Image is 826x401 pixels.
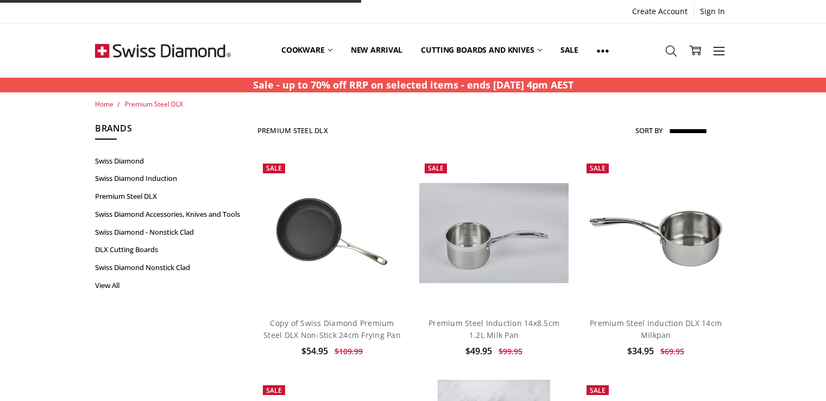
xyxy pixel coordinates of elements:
[419,183,569,283] img: Premium Steel Induction 14x8.5cm 1.2L Milk Pan
[95,259,245,277] a: Swiss Diamond Nonstick Clad
[694,4,731,19] a: Sign In
[95,23,231,78] img: Free Shipping On Every Order
[95,152,245,170] a: Swiss Diamond
[581,184,731,282] img: Premium Steel Induction DLX 14cm Milkpan
[626,4,693,19] a: Create Account
[465,345,492,357] span: $49.95
[588,26,618,75] a: Show All
[95,223,245,241] a: Swiss Diamond - Nonstick Clad
[335,346,363,356] span: $109.99
[590,386,606,395] span: Sale
[272,26,342,74] a: Cookware
[590,164,606,173] span: Sale
[627,345,654,357] span: $34.95
[590,318,722,340] a: Premium Steel Induction DLX 14cm Milkpan
[342,26,412,74] a: New arrival
[419,158,569,308] a: Premium Steel Induction 14x8.5cm 1.2L Milk Pan
[95,170,245,187] a: Swiss Diamond Induction
[95,205,245,223] a: Swiss Diamond Accessories, Knives and Tools
[95,241,245,259] a: DLX Cutting Boards
[95,99,114,109] a: Home
[301,345,328,357] span: $54.95
[635,122,663,139] label: Sort By
[95,187,245,205] a: Premium Steel DLX
[257,158,407,308] img: Copy of Swiss Diamond Premium Steel DLX Non-Stick 24cm Frying Pan
[253,78,573,91] strong: Sale - up to 70% off RRP on selected items - ends [DATE] 4pm AEST
[428,318,559,340] a: Premium Steel Induction 14x8.5cm 1.2L Milk Pan
[95,122,245,140] h5: Brands
[125,99,183,109] a: Premium Steel DLX
[266,386,282,395] span: Sale
[581,158,731,308] a: Premium Steel Induction DLX 14cm Milkpan
[266,164,282,173] span: Sale
[412,26,551,74] a: Cutting boards and knives
[660,346,684,356] span: $69.95
[428,164,444,173] span: Sale
[551,26,588,74] a: Sale
[499,346,522,356] span: $99.95
[95,277,245,295] a: View All
[263,318,401,340] a: Copy of Swiss Diamond Premium Steel DLX Non-Stick 24cm Frying Pan
[257,126,328,135] h1: Premium Steel DLX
